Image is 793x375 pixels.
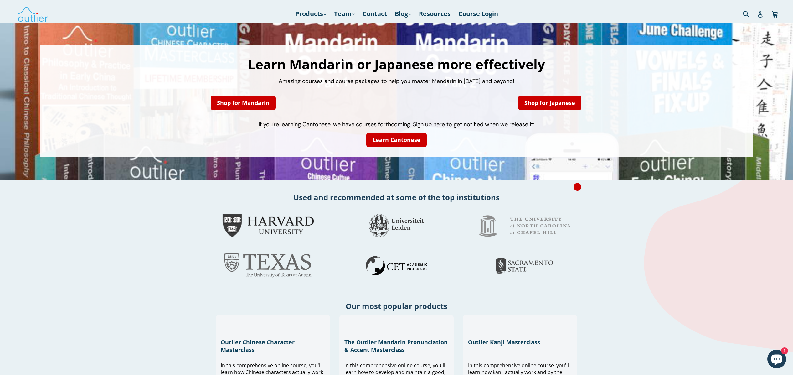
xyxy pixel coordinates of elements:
a: Team [331,8,358,19]
h3: Outlier Chinese Character Masterclass [221,338,325,353]
h3: Outlier Kanji Masterclass [468,338,572,346]
a: Shop for Japanese [518,96,581,110]
h1: Learn Mandarin or Japanese more effectively [46,58,747,71]
input: Search [741,7,759,20]
a: Products [292,8,329,19]
inbox-online-store-chat: Shopify online store chat [765,350,788,370]
span: If you're learning Cantonese, we have courses forthcoming. Sign up here to get notified when we r... [259,121,534,128]
a: Course Login [455,8,501,19]
a: Blog [392,8,414,19]
a: Learn Cantonese [366,133,427,147]
a: Resources [416,8,454,19]
h3: The Outlier Mandarin Pronunciation & Accent Masterclass [344,338,449,353]
img: Outlier Linguistics [17,5,49,23]
span: Amazing courses and course packages to help you master Mandarin in [DATE] and beyond! [279,77,514,85]
a: Contact [359,8,390,19]
a: Shop for Mandarin [211,96,276,110]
